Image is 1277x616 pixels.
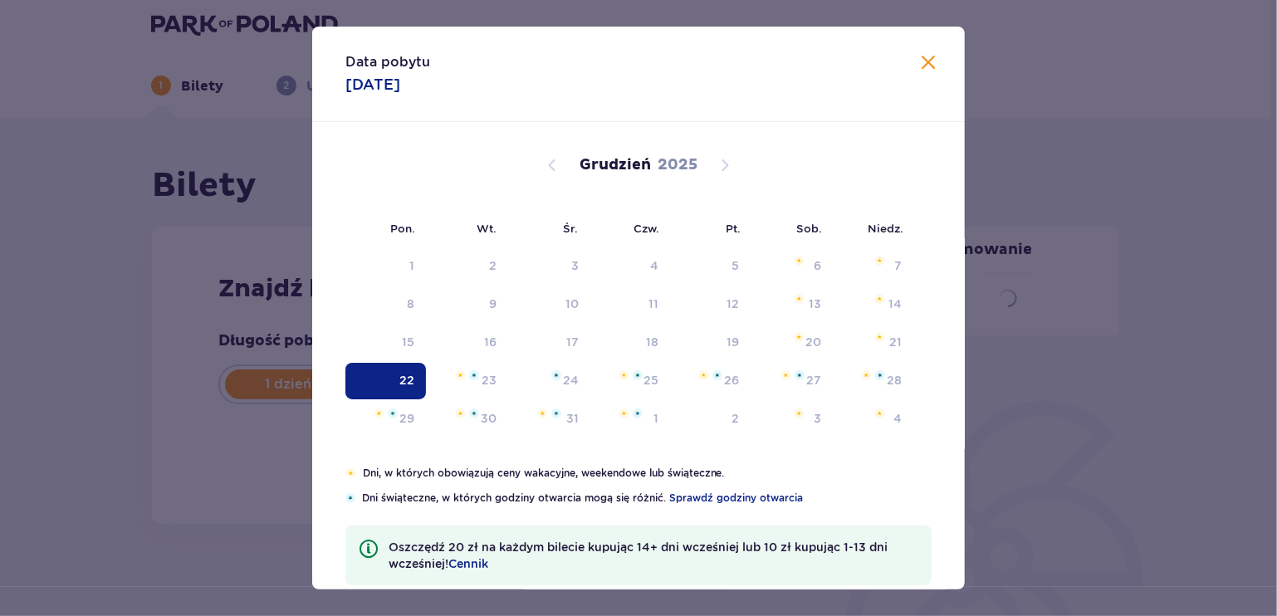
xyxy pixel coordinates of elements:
div: 9 [489,296,497,312]
td: Not available. piątek, 2 stycznia 2026 [670,401,751,438]
td: Not available. poniedziałek, 8 grudnia 2025 [345,286,426,323]
div: 16 [484,334,497,350]
td: Not available. niedziela, 28 grudnia 2025 [833,363,913,399]
td: Not available. czwartek, 18 grudnia 2025 [590,325,671,361]
td: Not available. wtorek, 9 grudnia 2025 [426,286,508,323]
td: Not available. czwartek, 1 stycznia 2026 [590,401,671,438]
td: Not available. sobota, 6 grudnia 2025 [751,248,833,285]
td: Not available. piątek, 5 grudnia 2025 [670,248,751,285]
p: Dni, w których obowiązują ceny wakacyjne, weekendowe lub świąteczne. [363,466,932,481]
td: Not available. sobota, 13 grudnia 2025 [751,286,833,323]
div: 4 [650,257,658,274]
td: Not available. wtorek, 30 grudnia 2025 [426,401,508,438]
div: 2 [731,410,739,427]
td: Not available. wtorek, 16 grudnia 2025 [426,325,508,361]
td: Not available. piątek, 19 grudnia 2025 [670,325,751,361]
div: 1 [653,410,658,427]
td: Not available. czwartek, 4 grudnia 2025 [590,248,671,285]
td: Not available. środa, 10 grudnia 2025 [508,286,590,323]
td: Not available. niedziela, 4 stycznia 2026 [833,401,913,438]
small: Sob. [796,222,822,235]
div: 8 [407,296,414,312]
small: Śr. [563,222,578,235]
div: 1 [409,257,414,274]
div: 2 [489,257,497,274]
div: 31 [566,410,579,427]
small: Pt. [726,222,741,235]
td: Not available. wtorek, 2 grudnia 2025 [426,248,508,285]
div: 5 [731,257,739,274]
div: 18 [646,334,658,350]
td: Not available. środa, 17 grudnia 2025 [508,325,590,361]
td: Selected. poniedziałek, 22 grudnia 2025 [345,363,426,399]
td: Not available. czwartek, 25 grudnia 2025 [590,363,671,399]
small: Niedz. [868,222,903,235]
p: Dni świąteczne, w których godziny otwarcia mogą się różnić. [362,491,932,506]
div: 3 [571,257,579,274]
div: 6 [814,257,821,274]
td: Not available. wtorek, 23 grudnia 2025 [426,363,508,399]
div: 30 [481,410,497,427]
td: Not available. sobota, 20 grudnia 2025 [751,325,833,361]
div: 22 [399,372,414,389]
div: 25 [643,372,658,389]
td: Not available. środa, 3 grudnia 2025 [508,248,590,285]
div: 13 [809,296,821,312]
div: 24 [563,372,579,389]
td: Not available. środa, 31 grudnia 2025 [508,401,590,438]
td: Not available. niedziela, 7 grudnia 2025 [833,248,913,285]
div: 3 [814,410,821,427]
td: Not available. piątek, 26 grudnia 2025 [670,363,751,399]
div: 19 [727,334,739,350]
td: Not available. poniedziałek, 1 grudnia 2025 [345,248,426,285]
div: 23 [482,372,497,389]
div: 15 [402,334,414,350]
div: 10 [565,296,579,312]
div: 29 [399,410,414,427]
div: Calendar [312,122,965,466]
div: 11 [648,296,658,312]
td: Not available. poniedziałek, 15 grudnia 2025 [345,325,426,361]
td: Not available. poniedziałek, 29 grudnia 2025 [345,401,426,438]
td: Not available. sobota, 3 stycznia 2026 [751,401,833,438]
td: Not available. sobota, 27 grudnia 2025 [751,363,833,399]
td: Not available. piątek, 12 grudnia 2025 [670,286,751,323]
div: 26 [724,372,739,389]
a: Sprawdź godziny otwarcia [669,491,803,506]
td: Not available. niedziela, 21 grudnia 2025 [833,325,913,361]
div: 17 [566,334,579,350]
small: Czw. [634,222,659,235]
small: Wt. [477,222,497,235]
td: Not available. środa, 24 grudnia 2025 [508,363,590,399]
td: Not available. niedziela, 14 grudnia 2025 [833,286,913,323]
small: Pon. [390,222,415,235]
td: Not available. czwartek, 11 grudnia 2025 [590,286,671,323]
div: 20 [805,334,821,350]
div: 12 [727,296,739,312]
div: 27 [806,372,821,389]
